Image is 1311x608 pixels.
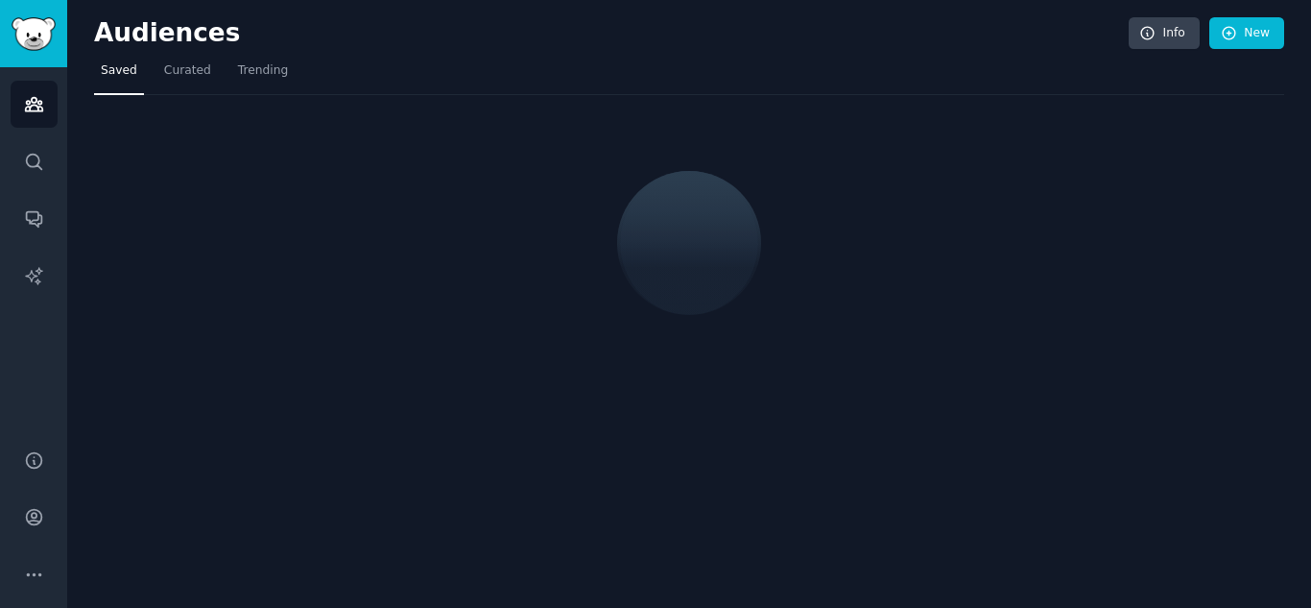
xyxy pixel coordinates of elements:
span: Trending [238,62,288,80]
a: New [1209,17,1284,50]
span: Saved [101,62,137,80]
h2: Audiences [94,18,1129,49]
a: Saved [94,56,144,95]
a: Info [1129,17,1200,50]
a: Curated [157,56,218,95]
img: GummySearch logo [12,17,56,51]
span: Curated [164,62,211,80]
a: Trending [231,56,295,95]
